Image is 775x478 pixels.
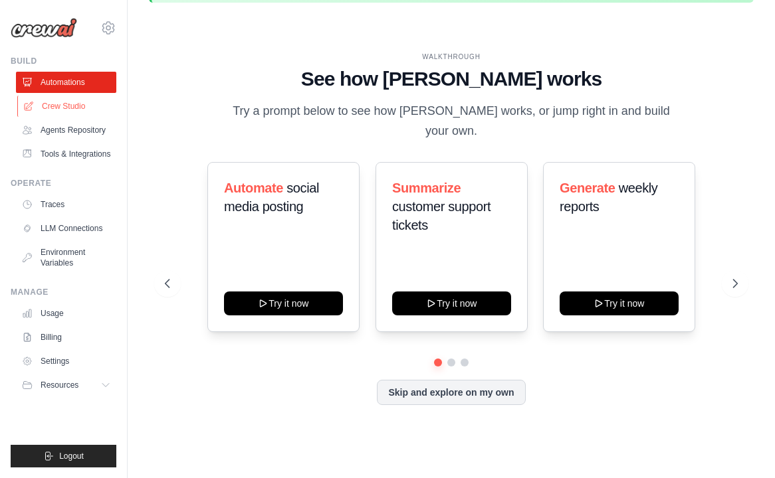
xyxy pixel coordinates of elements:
[16,119,116,141] a: Agents Repository
[16,242,116,274] a: Environment Variables
[224,181,283,195] span: Automate
[560,181,657,214] span: weekly reports
[16,218,116,239] a: LLM Connections
[392,291,511,315] button: Try it now
[16,351,116,372] a: Settings
[11,18,77,38] img: Logo
[224,181,319,214] span: social media posting
[165,52,738,62] div: WALKTHROUGH
[377,380,525,405] button: Skip and explore on my own
[16,143,116,165] a: Tools & Integrations
[11,445,116,467] button: Logout
[228,102,675,141] p: Try a prompt below to see how [PERSON_NAME] works, or jump right in and build your own.
[392,199,491,232] span: customer support tickets
[11,178,116,189] div: Operate
[17,96,118,117] a: Crew Studio
[16,374,116,396] button: Resources
[560,291,679,315] button: Try it now
[16,327,116,348] a: Billing
[165,67,738,91] h1: See how [PERSON_NAME] works
[560,181,615,195] span: Generate
[392,181,461,195] span: Summarize
[59,451,84,461] span: Logout
[709,414,775,478] iframe: Chat Widget
[11,287,116,297] div: Manage
[224,291,343,315] button: Try it now
[16,303,116,324] a: Usage
[709,414,775,478] div: Chat-Widget
[16,194,116,215] a: Traces
[41,380,78,390] span: Resources
[16,72,116,93] a: Automations
[11,56,116,66] div: Build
